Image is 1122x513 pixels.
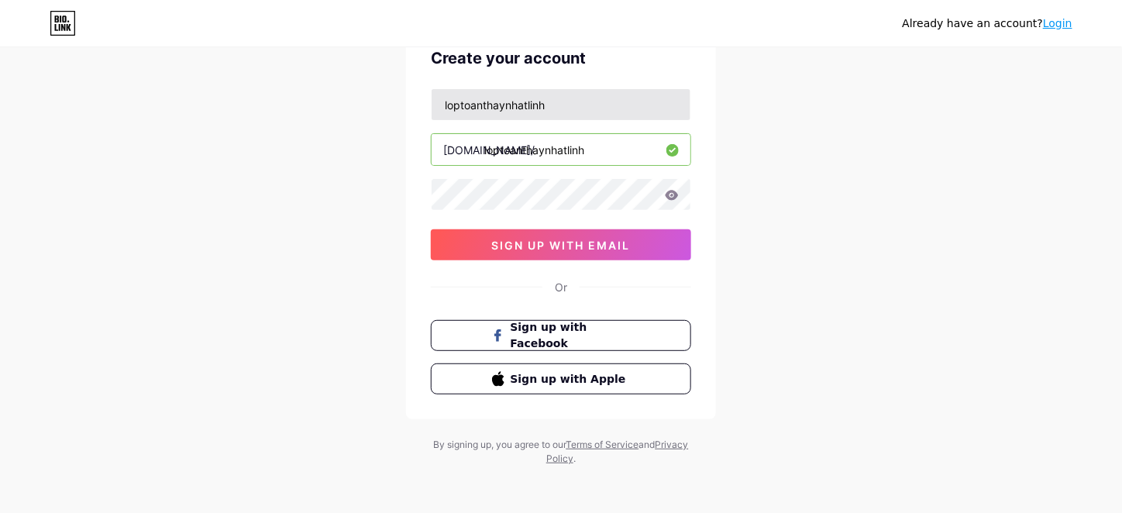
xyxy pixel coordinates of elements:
[511,319,631,352] span: Sign up with Facebook
[432,134,690,165] input: username
[511,371,631,387] span: Sign up with Apple
[432,89,690,120] input: Email
[903,15,1072,32] div: Already have an account?
[431,229,691,260] button: sign up with email
[492,239,631,252] span: sign up with email
[431,363,691,394] button: Sign up with Apple
[1043,17,1072,29] a: Login
[555,279,567,295] div: Or
[431,320,691,351] button: Sign up with Facebook
[443,142,535,158] div: [DOMAIN_NAME]/
[429,438,693,466] div: By signing up, you agree to our and .
[431,46,691,70] div: Create your account
[566,439,639,450] a: Terms of Service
